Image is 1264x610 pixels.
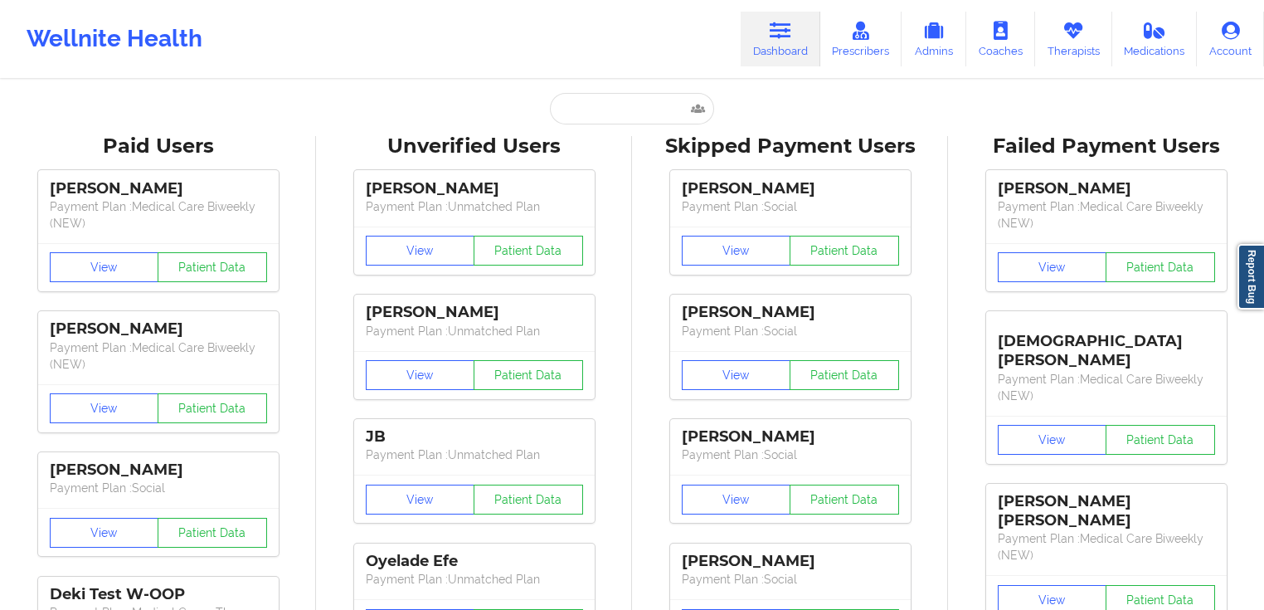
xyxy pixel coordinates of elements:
[474,236,583,266] button: Patient Data
[366,360,475,390] button: View
[998,425,1107,455] button: View
[50,461,267,480] div: [PERSON_NAME]
[998,492,1215,530] div: [PERSON_NAME] [PERSON_NAME]
[1035,12,1112,66] a: Therapists
[366,198,583,215] p: Payment Plan : Unmatched Plan
[366,571,583,588] p: Payment Plan : Unmatched Plan
[682,485,791,515] button: View
[328,134,620,159] div: Unverified Users
[50,585,267,604] div: Deki Test W-OOP
[682,447,899,463] p: Payment Plan : Social
[50,339,267,373] p: Payment Plan : Medical Care Biweekly (NEW)
[960,134,1252,159] div: Failed Payment Users
[902,12,966,66] a: Admins
[50,518,159,548] button: View
[682,198,899,215] p: Payment Plan : Social
[158,252,267,282] button: Patient Data
[682,427,899,447] div: [PERSON_NAME]
[366,552,583,571] div: Oyelade Efe
[1112,12,1198,66] a: Medications
[790,236,899,266] button: Patient Data
[50,198,267,232] p: Payment Plan : Medical Care Biweekly (NEW)
[998,371,1215,404] p: Payment Plan : Medical Care Biweekly (NEW)
[682,303,899,322] div: [PERSON_NAME]
[158,518,267,548] button: Patient Data
[682,236,791,266] button: View
[1106,252,1215,282] button: Patient Data
[998,179,1215,198] div: [PERSON_NAME]
[366,236,475,266] button: View
[50,320,267,339] div: [PERSON_NAME]
[474,485,583,515] button: Patient Data
[682,323,899,339] p: Payment Plan : Social
[998,530,1215,564] p: Payment Plan : Medical Care Biweekly (NEW)
[50,480,267,496] p: Payment Plan : Social
[682,571,899,588] p: Payment Plan : Social
[366,323,583,339] p: Payment Plan : Unmatched Plan
[12,134,304,159] div: Paid Users
[474,360,583,390] button: Patient Data
[1197,12,1264,66] a: Account
[741,12,820,66] a: Dashboard
[998,320,1215,370] div: [DEMOGRAPHIC_DATA][PERSON_NAME]
[366,427,583,447] div: JB
[790,360,899,390] button: Patient Data
[682,360,791,390] button: View
[50,252,159,282] button: View
[1106,425,1215,455] button: Patient Data
[366,485,475,515] button: View
[998,198,1215,232] p: Payment Plan : Medical Care Biweekly (NEW)
[644,134,936,159] div: Skipped Payment Users
[682,179,899,198] div: [PERSON_NAME]
[366,447,583,463] p: Payment Plan : Unmatched Plan
[998,252,1107,282] button: View
[50,179,267,198] div: [PERSON_NAME]
[366,179,583,198] div: [PERSON_NAME]
[820,12,902,66] a: Prescribers
[1237,244,1264,310] a: Report Bug
[966,12,1035,66] a: Coaches
[682,552,899,571] div: [PERSON_NAME]
[790,485,899,515] button: Patient Data
[50,393,159,423] button: View
[158,393,267,423] button: Patient Data
[366,303,583,322] div: [PERSON_NAME]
